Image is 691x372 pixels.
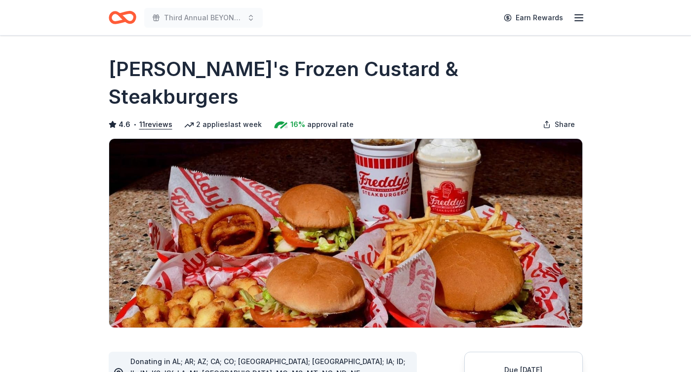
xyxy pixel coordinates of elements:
a: Home [109,6,136,29]
button: Third Annual BEYOND BETTER; Gala [144,8,263,28]
button: Share [535,115,583,134]
a: Earn Rewards [498,9,569,27]
span: 4.6 [119,119,130,130]
span: Share [555,119,575,130]
button: 11reviews [139,119,172,130]
span: approval rate [307,119,354,130]
div: 2 applies last week [184,119,262,130]
span: 16% [290,119,305,130]
h1: [PERSON_NAME]'s Frozen Custard & Steakburgers [109,55,583,111]
img: Image for Freddy's Frozen Custard & Steakburgers [109,139,582,328]
span: • [133,121,136,128]
span: Third Annual BEYOND BETTER; Gala [164,12,243,24]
